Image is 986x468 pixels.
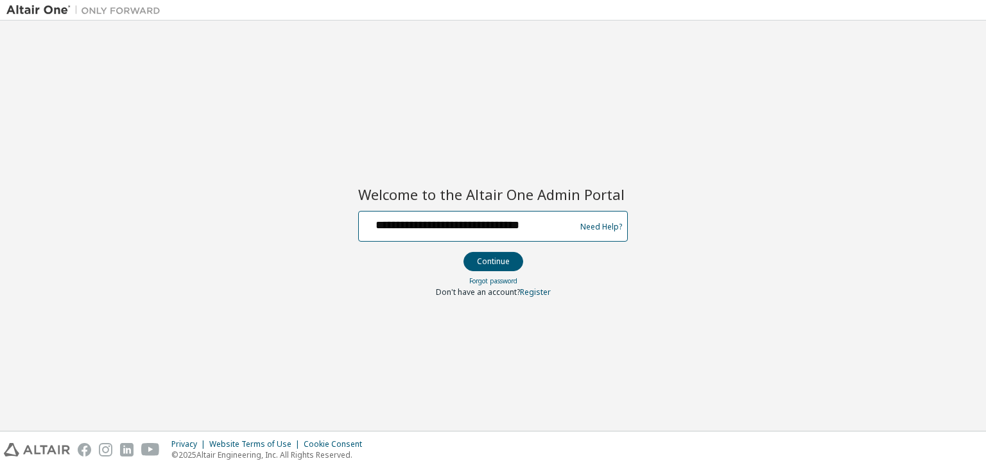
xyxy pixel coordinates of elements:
[78,443,91,456] img: facebook.svg
[304,439,370,449] div: Cookie Consent
[463,252,523,271] button: Continue
[171,439,209,449] div: Privacy
[171,449,370,460] p: © 2025 Altair Engineering, Inc. All Rights Reserved.
[120,443,134,456] img: linkedin.svg
[358,185,628,203] h2: Welcome to the Altair One Admin Portal
[6,4,167,17] img: Altair One
[520,287,551,297] a: Register
[141,443,160,456] img: youtube.svg
[99,443,112,456] img: instagram.svg
[209,439,304,449] div: Website Terms of Use
[436,287,520,297] span: Don't have an account?
[4,443,70,456] img: altair_logo.svg
[469,276,517,285] a: Forgot password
